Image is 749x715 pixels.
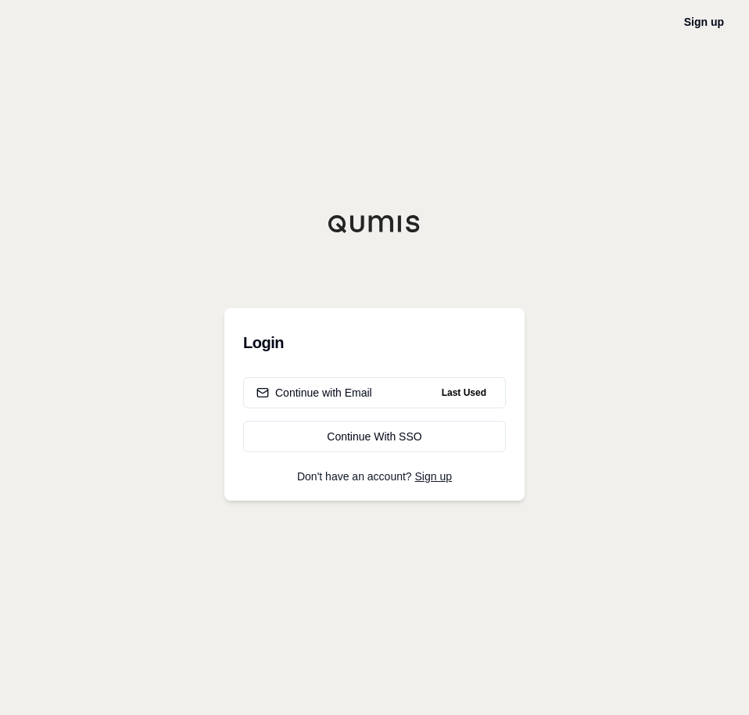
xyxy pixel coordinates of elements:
[435,383,493,402] span: Last Used
[328,214,421,233] img: Qumis
[243,471,506,482] p: Don't have an account?
[684,16,724,28] a: Sign up
[415,470,452,483] a: Sign up
[243,327,506,358] h3: Login
[243,421,506,452] a: Continue With SSO
[243,377,506,408] button: Continue with EmailLast Used
[256,385,372,401] div: Continue with Email
[256,429,493,444] div: Continue With SSO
